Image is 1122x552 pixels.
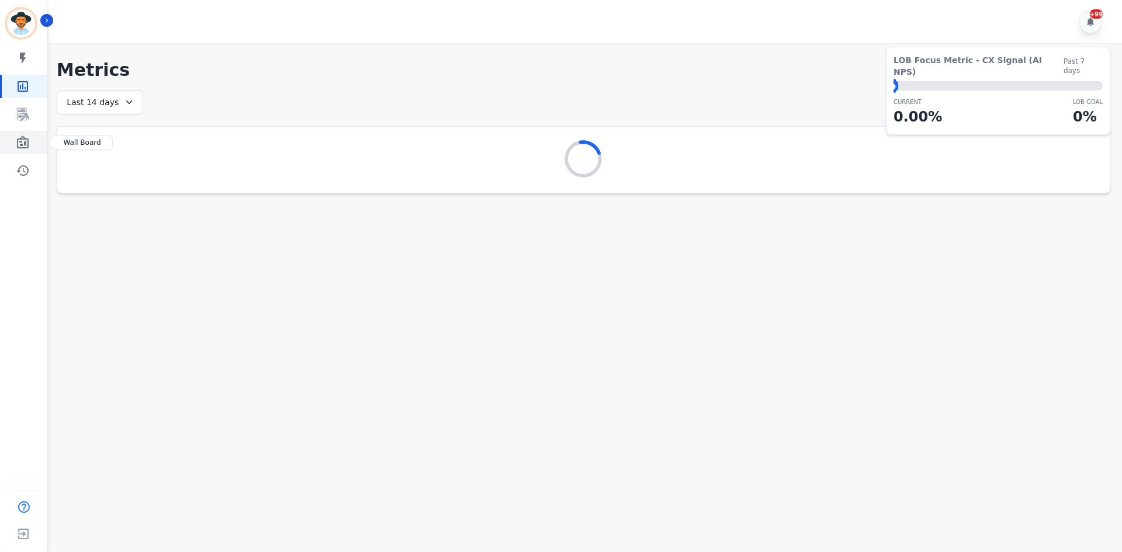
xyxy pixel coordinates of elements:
div: Last 14 days [57,90,143,114]
div: ⬤ [894,81,898,91]
span: LOB Focus Metric - CX Signal (AI NPS) [894,54,1064,78]
img: Bordered avatar [7,9,35,37]
p: 0.00 % [894,106,942,127]
div: +99 [1090,9,1103,19]
p: 0 % [1073,106,1103,127]
p: CURRENT [894,98,942,106]
h1: Metrics [57,60,1110,81]
p: LOB Goal [1073,98,1103,106]
span: Past 7 days [1064,57,1103,75]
